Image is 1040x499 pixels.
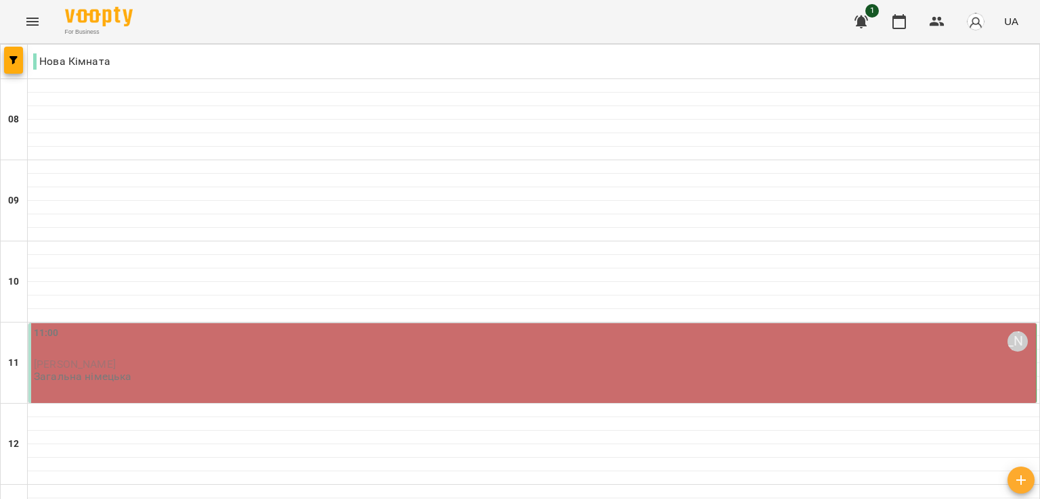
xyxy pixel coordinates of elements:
[8,112,19,127] h6: 08
[16,5,49,38] button: Menu
[966,12,985,31] img: avatar_s.png
[8,437,19,452] h6: 12
[8,193,19,208] h6: 09
[999,9,1024,34] button: UA
[1007,331,1028,352] div: Поліна Шевченко
[33,53,110,70] p: Нова Кімната
[65,7,133,26] img: Voopty Logo
[34,358,116,371] span: [PERSON_NAME]
[865,4,879,18] span: 1
[1007,467,1035,494] button: Створити урок
[8,275,19,289] h6: 10
[8,356,19,371] h6: 11
[65,28,133,37] span: For Business
[34,371,132,382] p: Загальна німецька
[1004,14,1018,28] span: UA
[34,326,59,341] label: 11:00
